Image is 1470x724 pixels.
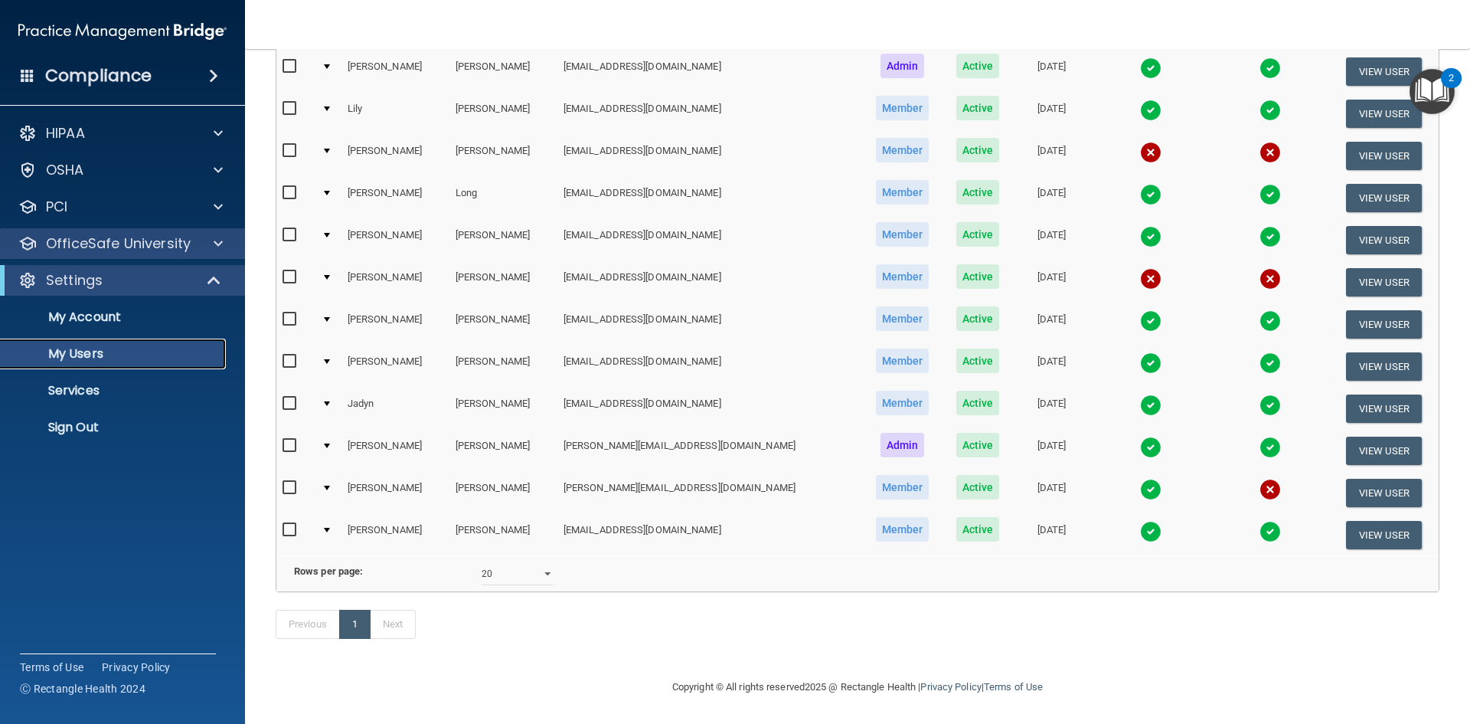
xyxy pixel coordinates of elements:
b: Rows per page: [294,565,363,577]
p: OfficeSafe University [46,234,191,253]
button: View User [1346,57,1422,86]
td: [PERSON_NAME] [341,219,449,261]
td: [PERSON_NAME] [341,261,449,303]
button: View User [1346,479,1422,507]
button: View User [1346,268,1422,296]
td: [DATE] [1012,51,1090,93]
td: [EMAIL_ADDRESS][DOMAIN_NAME] [557,135,861,177]
span: Admin [880,433,925,457]
p: PCI [46,198,67,216]
p: Sign Out [10,420,219,435]
span: Member [876,96,929,120]
span: Member [876,306,929,331]
td: Lily [341,93,449,135]
td: [DATE] [1012,261,1090,303]
img: tick.e7d51cea.svg [1140,521,1161,542]
img: tick.e7d51cea.svg [1259,395,1281,416]
img: tick.e7d51cea.svg [1259,184,1281,205]
img: tick.e7d51cea.svg [1140,352,1161,374]
td: [PERSON_NAME] [341,514,449,555]
span: Member [876,222,929,247]
p: OSHA [46,161,84,179]
img: cross.ca9f0e7f.svg [1259,268,1281,290]
span: Member [876,517,929,542]
img: cross.ca9f0e7f.svg [1259,479,1281,500]
img: cross.ca9f0e7f.svg [1140,268,1161,290]
td: [DATE] [1012,177,1090,219]
div: 2 [1449,78,1454,98]
td: [PERSON_NAME] [341,135,449,177]
img: PMB logo [18,16,227,47]
span: Member [876,180,929,205]
td: [EMAIL_ADDRESS][DOMAIN_NAME] [557,514,861,555]
td: Jadyn [341,388,449,430]
p: HIPAA [46,124,85,143]
td: [PERSON_NAME] [449,219,557,261]
div: Copyright © All rights reserved 2025 @ Rectangle Health | | [578,663,1137,712]
button: View User [1346,226,1422,254]
td: [DATE] [1012,219,1090,261]
td: [EMAIL_ADDRESS][DOMAIN_NAME] [557,219,861,261]
button: View User [1346,352,1422,381]
a: Terms of Use [20,660,83,675]
td: [PERSON_NAME] [449,514,557,555]
span: Member [876,391,929,415]
td: [DATE] [1012,303,1090,346]
td: [DATE] [1012,135,1090,177]
span: Active [956,433,1000,457]
img: cross.ca9f0e7f.svg [1140,142,1161,163]
td: [EMAIL_ADDRESS][DOMAIN_NAME] [557,388,861,430]
td: [PERSON_NAME][EMAIL_ADDRESS][DOMAIN_NAME] [557,430,861,472]
span: Active [956,349,1000,373]
button: View User [1346,395,1422,423]
button: Open Resource Center, 2 new notifications [1410,69,1455,114]
a: HIPAA [18,124,223,143]
td: [PERSON_NAME] [449,303,557,346]
a: PCI [18,198,223,216]
a: Next [370,610,416,639]
td: [PERSON_NAME] [449,51,557,93]
td: [EMAIL_ADDRESS][DOMAIN_NAME] [557,346,861,388]
img: tick.e7d51cea.svg [1140,57,1161,79]
a: Privacy Policy [102,660,171,675]
img: tick.e7d51cea.svg [1140,395,1161,416]
td: [EMAIL_ADDRESS][DOMAIN_NAME] [557,93,861,135]
a: OSHA [18,161,223,179]
img: tick.e7d51cea.svg [1140,437,1161,458]
button: View User [1346,437,1422,465]
button: View User [1346,521,1422,549]
iframe: Drift Widget Chat Controller [1205,615,1452,676]
a: Previous [276,610,340,639]
td: [DATE] [1012,93,1090,135]
td: [DATE] [1012,346,1090,388]
span: Active [956,391,1000,415]
td: [PERSON_NAME] [449,261,557,303]
span: Member [876,138,929,162]
img: tick.e7d51cea.svg [1140,310,1161,332]
a: OfficeSafe University [18,234,223,253]
td: [PERSON_NAME] [341,346,449,388]
img: tick.e7d51cea.svg [1259,310,1281,332]
button: View User [1346,310,1422,339]
td: [DATE] [1012,430,1090,472]
img: tick.e7d51cea.svg [1140,184,1161,205]
td: [PERSON_NAME] [449,93,557,135]
img: cross.ca9f0e7f.svg [1259,142,1281,163]
h4: Compliance [45,65,152,87]
img: tick.e7d51cea.svg [1259,521,1281,542]
td: [DATE] [1012,472,1090,514]
td: [EMAIL_ADDRESS][DOMAIN_NAME] [557,177,861,219]
img: tick.e7d51cea.svg [1140,479,1161,500]
td: [PERSON_NAME] [341,472,449,514]
img: tick.e7d51cea.svg [1259,352,1281,374]
p: Settings [46,271,103,290]
a: 1 [339,610,371,639]
td: [PERSON_NAME] [449,430,557,472]
td: [PERSON_NAME] [449,135,557,177]
p: My Users [10,346,219,362]
td: Long [449,177,557,219]
img: tick.e7d51cea.svg [1259,437,1281,458]
span: Active [956,475,1000,500]
span: Active [956,222,1000,247]
span: Active [956,96,1000,120]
